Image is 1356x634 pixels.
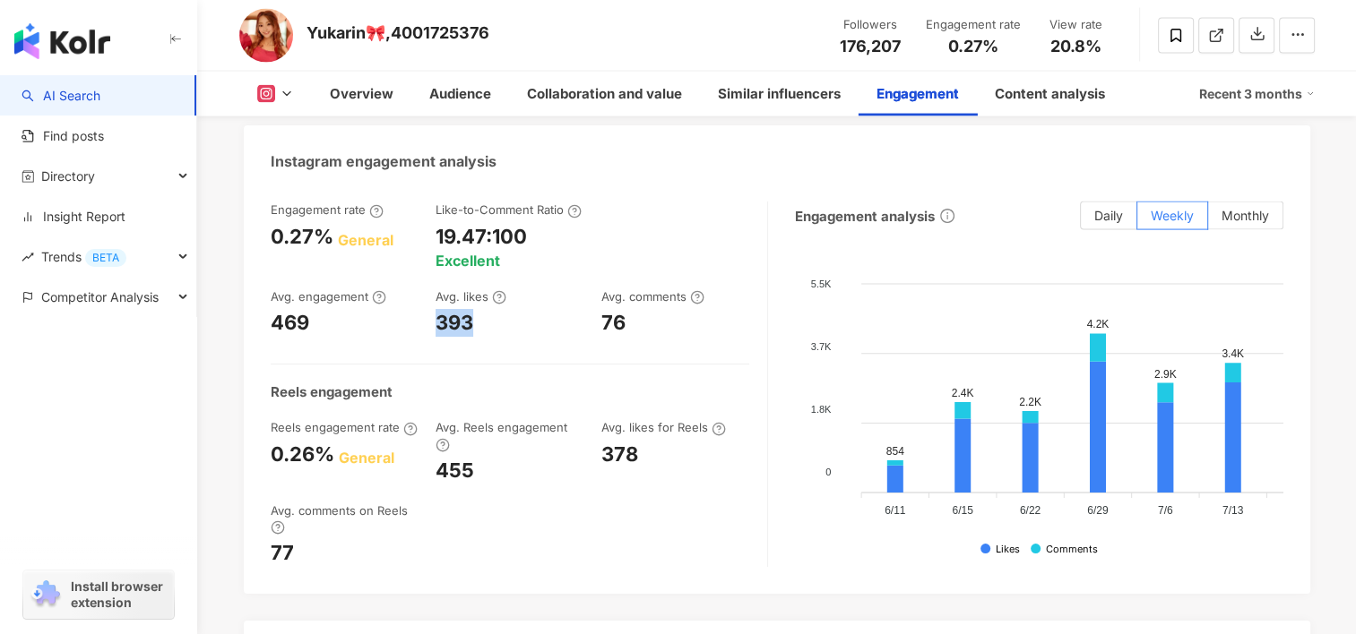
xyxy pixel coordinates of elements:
div: 0.26% [271,441,334,468]
div: Collaboration and value [527,83,682,105]
div: 378 [601,441,638,468]
tspan: 1.8K [811,404,832,415]
div: 469 [271,309,309,337]
tspan: 7/6 [1157,504,1172,517]
div: Similar influencers [718,83,841,105]
div: Avg. likes for Reels [601,419,726,435]
div: Excellent [436,251,500,270]
a: Insight Report [22,208,125,226]
img: logo [14,23,110,59]
tspan: 6/22 [1019,504,1041,517]
div: 393 [436,309,473,337]
span: 176,207 [840,37,901,56]
div: Audience [429,83,491,105]
tspan: 3.7K [811,341,832,352]
div: General [338,230,393,250]
span: info-circle [937,206,957,226]
tspan: 0 [825,467,831,477]
div: Avg. comments on Reels [271,502,419,535]
tspan: 6/15 [952,504,973,517]
span: Trends [41,236,126,277]
div: Reels engagement rate [271,419,418,435]
div: 19.47:100 [436,223,527,251]
tspan: 7/13 [1222,504,1243,517]
div: Instagram engagement analysis [271,151,497,171]
div: Comments [1046,544,1098,555]
span: Install browser extension [71,578,168,611]
div: Engagement [877,83,959,105]
div: Content analysis [995,83,1105,105]
a: Find posts [22,127,104,145]
span: rise [22,251,34,263]
div: Engagement analysis [795,207,935,226]
div: Followers [836,16,904,34]
div: Avg. comments [601,288,704,304]
span: Competitor Analysis [41,277,159,317]
img: chrome extension [29,580,63,609]
div: 0.27% [271,223,333,251]
div: Overview [330,83,393,105]
tspan: 6/11 [885,504,906,517]
div: Likes [996,544,1020,555]
span: Directory [41,156,95,196]
tspan: 6/29 [1087,504,1109,517]
div: Avg. Reels engagement [436,419,583,452]
div: 76 [601,309,626,337]
tspan: 5.5K [811,278,832,289]
div: View rate [1042,16,1110,34]
span: 20.8% [1050,38,1101,56]
div: Yukarin🎀,4001725376 [307,21,489,44]
a: chrome extensionInstall browser extension [23,570,174,619]
a: searchAI Search [22,87,100,105]
div: BETA [85,249,126,267]
div: 77 [271,539,294,567]
div: 455 [436,457,474,484]
div: Engagement rate [271,201,384,218]
div: Avg. likes [436,288,506,304]
span: Daily [1094,208,1123,223]
div: Like-to-Comment Ratio [436,201,582,218]
div: General [339,448,394,467]
span: Weekly [1151,208,1194,223]
span: Monthly [1222,208,1269,223]
div: Recent 3 months [1199,80,1315,108]
div: Avg. engagement [271,288,386,304]
span: 0.27% [948,38,998,56]
div: Engagement rate [926,16,1021,34]
img: KOL Avatar [239,9,293,63]
div: Reels engagement [271,382,393,401]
